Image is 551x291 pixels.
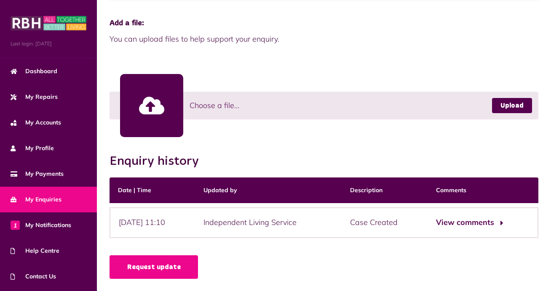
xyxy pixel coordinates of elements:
a: Upload [492,98,532,113]
th: Comments [428,177,538,203]
span: Help Centre [11,246,59,255]
span: Add a file: [110,18,538,29]
span: Contact Us [11,272,56,281]
span: My Repairs [11,93,58,101]
div: Case Created [342,207,428,238]
th: Updated by [195,177,342,203]
img: MyRBH [11,15,86,32]
th: Description [342,177,428,203]
span: Last login: [DATE] [11,40,86,48]
div: Independent Living Service [195,207,342,238]
span: Choose a file... [190,100,239,111]
span: My Profile [11,144,54,153]
span: 1 [11,220,20,230]
a: Request update [110,255,198,279]
div: [DATE] 11:10 [110,207,195,238]
span: My Enquiries [11,195,62,204]
span: My Notifications [11,221,71,230]
th: Date | Time [110,177,195,203]
button: View comments [436,217,501,229]
span: My Payments [11,169,64,178]
span: You can upload files to help support your enquiry. [110,33,538,45]
h2: Enquiry history [110,154,207,169]
span: My Accounts [11,118,61,127]
span: Dashboard [11,67,57,76]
